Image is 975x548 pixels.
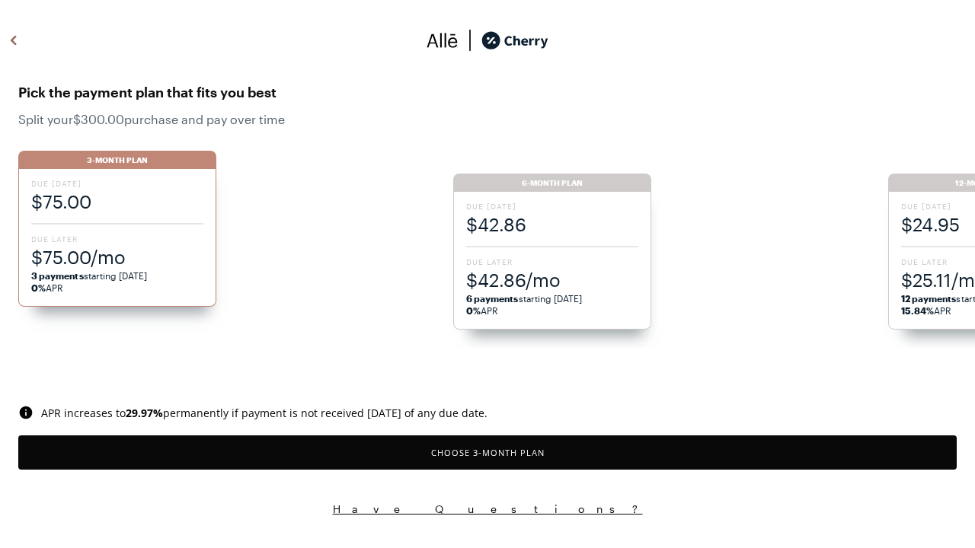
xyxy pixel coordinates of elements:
button: Choose 3-Month Plan [18,435,957,470]
strong: 0% [466,305,481,316]
span: $42.86 [466,212,638,237]
span: $75.00 [31,189,203,214]
span: Due [DATE] [466,201,638,212]
span: $75.00/mo [31,244,203,269]
span: Due Later [466,256,638,267]
div: 3-Month Plan [18,151,216,169]
span: APR increases to permanently if payment is not received [DATE] of any due date. [41,406,487,420]
span: APR [31,282,63,293]
span: Split your $300.00 purchase and pay over time [18,112,957,126]
strong: 3 payments [31,270,84,281]
span: APR [901,305,952,316]
b: 29.97 % [126,406,163,420]
span: APR [466,305,498,316]
span: Due [DATE] [31,178,203,189]
span: starting [DATE] [466,293,583,304]
strong: 15.84% [901,305,934,316]
strong: 12 payments [901,293,957,304]
img: cherry_black_logo-DrOE_MJI.svg [481,29,548,52]
img: svg%3e [459,29,481,52]
img: svg%3e [427,29,459,52]
img: svg%3e [5,29,23,52]
div: 6-Month Plan [453,174,651,192]
img: svg%3e [18,405,34,420]
strong: 0% [31,282,46,293]
span: starting [DATE] [31,270,148,281]
span: Due Later [31,234,203,244]
span: Pick the payment plan that fits you best [18,80,957,104]
span: $42.86/mo [466,267,638,292]
strong: 6 payments [466,293,519,304]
